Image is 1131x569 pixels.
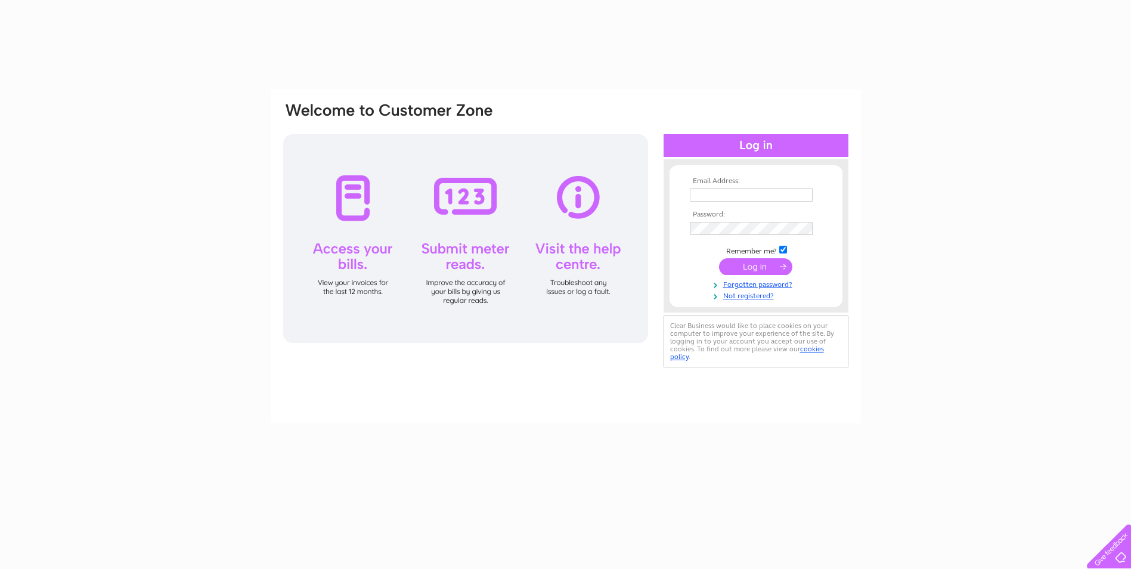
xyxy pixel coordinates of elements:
[687,211,825,219] th: Password:
[687,244,825,256] td: Remember me?
[664,316,848,367] div: Clear Business would like to place cookies on your computer to improve your experience of the sit...
[719,258,792,275] input: Submit
[670,345,824,361] a: cookies policy
[690,289,825,301] a: Not registered?
[690,278,825,289] a: Forgotten password?
[687,177,825,185] th: Email Address:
